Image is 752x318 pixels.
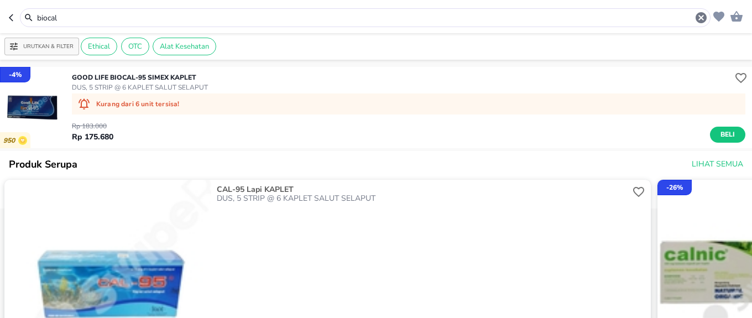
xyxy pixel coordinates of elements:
[121,38,149,55] div: OTC
[710,127,745,143] button: Beli
[4,38,79,55] button: Urutkan & Filter
[72,93,745,114] div: Kurang dari 6 unit tersisa!
[72,82,208,92] p: DUS, 5 STRIP @ 6 KAPLET SALUT SELAPUT
[81,41,117,51] span: Ethical
[23,43,74,51] p: Urutkan & Filter
[153,41,216,51] span: Alat Kesehatan
[217,185,628,194] p: CAL-95 Lapi KAPLET
[718,129,737,140] span: Beli
[81,38,117,55] div: Ethical
[3,137,18,145] p: 950
[687,154,745,175] button: Lihat Semua
[36,12,694,24] input: Cari 4000+ produk di sini
[72,121,113,131] p: Rp 183.000
[122,41,149,51] span: OTC
[153,38,216,55] div: Alat Kesehatan
[692,158,743,171] span: Lihat Semua
[9,70,22,80] p: - 4 %
[217,194,630,203] p: DUS, 5 STRIP @ 6 KAPLET SALUT SELAPUT
[666,183,683,192] p: - 26 %
[72,72,208,82] p: GOOD LIFE BIOCAL-95 Simex KAPLET
[72,131,113,143] p: Rp 175.680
